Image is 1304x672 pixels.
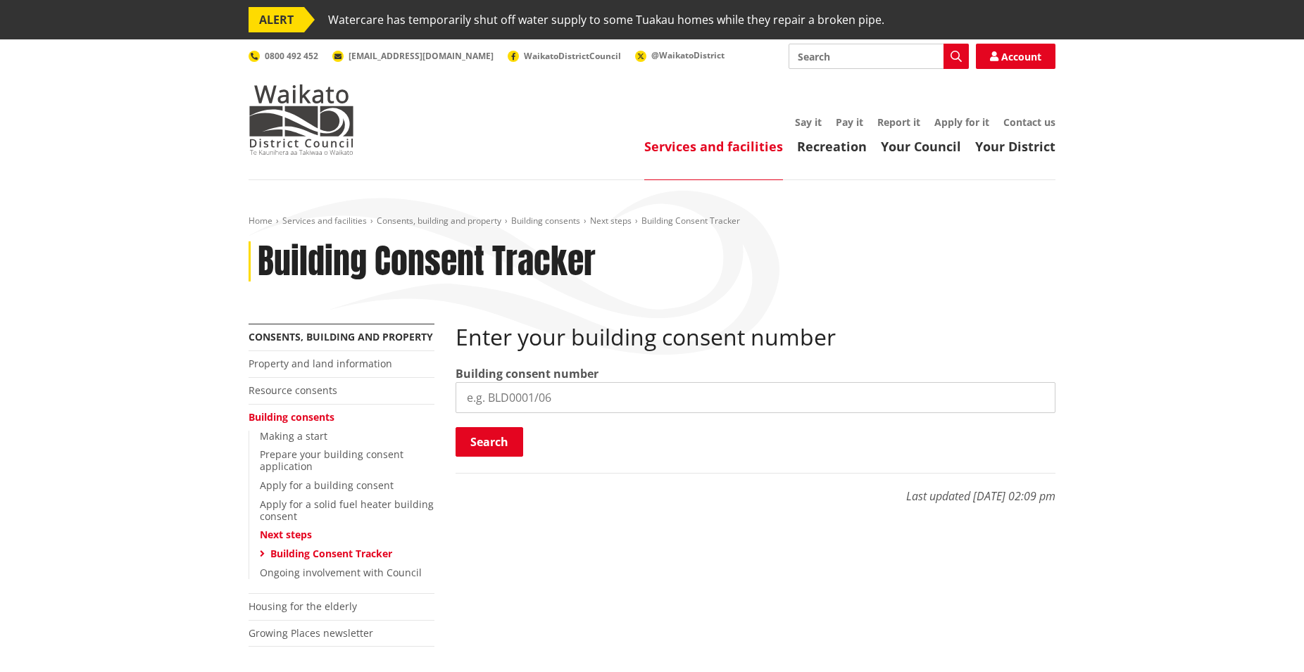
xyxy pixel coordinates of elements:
a: Recreation [797,138,867,155]
a: Consents, building and property [377,215,501,227]
span: [EMAIL_ADDRESS][DOMAIN_NAME] [349,50,494,62]
input: Search input [789,44,969,69]
a: Next steps [590,215,632,227]
a: Prepare your building consent application [260,448,403,473]
a: Resource consents [249,383,337,397]
a: Services and facilities [282,215,367,227]
span: WaikatoDistrictCouncil [524,50,621,62]
a: Housing for the elderly [249,600,357,613]
a: Growing Places newsletter [249,626,373,640]
a: Services and facilities [644,138,783,155]
a: Next steps [260,528,312,541]
a: Ongoing involvement with Council [260,566,422,579]
a: Making a start [260,429,327,443]
p: Last updated [DATE] 02:09 pm [456,473,1055,505]
a: Pay it [836,115,863,129]
a: Say it [795,115,822,129]
a: Apply for a solid fuel heater building consent​ [260,497,434,523]
span: 0800 492 452 [265,50,318,62]
button: Search [456,427,523,457]
span: Building Consent Tracker [641,215,740,227]
a: Account [976,44,1055,69]
input: e.g. BLD0001/06 [456,382,1055,413]
h1: Building Consent Tracker [258,241,596,282]
a: WaikatoDistrictCouncil [508,50,621,62]
span: Watercare has temporarily shut off water supply to some Tuakau homes while they repair a broken p... [328,7,884,32]
a: Building consents [511,215,580,227]
h2: Enter your building consent number [456,324,1055,350]
span: @WaikatoDistrict [651,49,725,61]
span: ALERT [249,7,304,32]
a: Your Council [881,138,961,155]
img: Waikato District Council - Te Kaunihera aa Takiwaa o Waikato [249,84,354,155]
a: Building Consent Tracker [270,547,392,560]
a: Home [249,215,272,227]
nav: breadcrumb [249,215,1055,227]
a: Contact us [1003,115,1055,129]
a: Consents, building and property [249,330,433,343]
a: [EMAIL_ADDRESS][DOMAIN_NAME] [332,50,494,62]
a: Apply for a building consent [260,478,394,492]
a: Report it [877,115,920,129]
a: Apply for it [934,115,989,129]
a: 0800 492 452 [249,50,318,62]
a: Property and land information [249,357,392,370]
a: @WaikatoDistrict [635,49,725,61]
label: Building consent number [456,365,598,382]
a: Your District [975,138,1055,155]
a: Building consents [249,410,334,424]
